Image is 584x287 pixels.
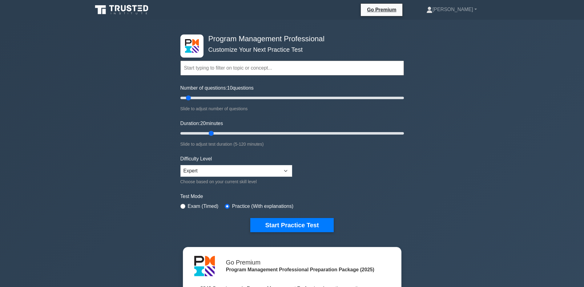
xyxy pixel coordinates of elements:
label: Practice (With explanations) [232,203,293,210]
button: Start Practice Test [250,218,333,232]
label: Number of questions: questions [180,84,254,92]
label: Duration: minutes [180,120,223,127]
div: Slide to adjust test duration (5-120 minutes) [180,140,404,148]
input: Start typing to filter on topic or concept... [180,61,404,75]
label: Test Mode [180,193,404,200]
a: [PERSON_NAME] [412,3,492,16]
label: Difficulty Level [180,155,212,163]
span: 20 [200,121,206,126]
div: Choose based on your current skill level [180,178,292,185]
label: Exam (Timed) [188,203,219,210]
h4: Program Management Professional [206,34,374,43]
a: Go Premium [363,6,400,14]
div: Slide to adjust number of questions [180,105,404,112]
span: 10 [227,85,233,91]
